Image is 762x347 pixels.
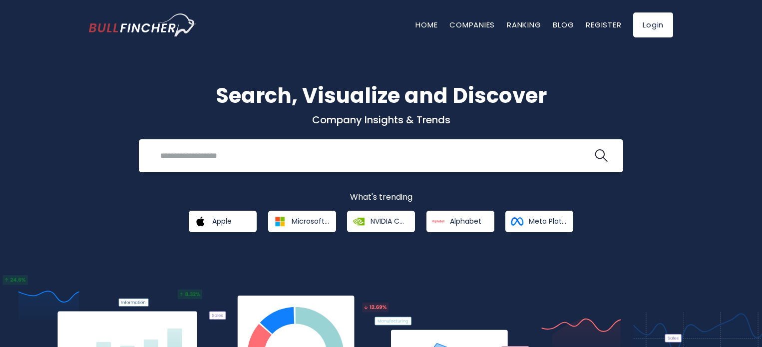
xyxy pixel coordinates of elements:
[89,113,673,126] p: Company Insights & Trends
[426,211,494,232] a: Alphabet
[371,217,408,226] span: NVIDIA Corporation
[529,217,566,226] span: Meta Platforms
[212,217,232,226] span: Apple
[449,19,495,30] a: Companies
[633,12,673,37] a: Login
[553,19,574,30] a: Blog
[89,13,196,36] a: Go to homepage
[347,211,415,232] a: NVIDIA Corporation
[89,80,673,111] h1: Search, Visualize and Discover
[89,192,673,203] p: What's trending
[595,149,608,162] img: search icon
[586,19,621,30] a: Register
[450,217,481,226] span: Alphabet
[292,217,329,226] span: Microsoft Corporation
[507,19,541,30] a: Ranking
[189,211,257,232] a: Apple
[505,211,573,232] a: Meta Platforms
[415,19,437,30] a: Home
[268,211,336,232] a: Microsoft Corporation
[89,13,196,36] img: bullfincher logo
